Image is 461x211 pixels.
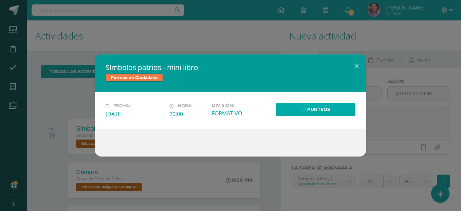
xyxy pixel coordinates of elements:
h2: Símbolos patrios - mini libro [106,63,355,72]
span: Fecha: [113,103,130,109]
span: Hora: [178,103,192,109]
button: Close (Esc) [347,54,366,78]
a: Formación Ciudadana [106,74,163,82]
div: FORMATIVO [212,110,270,117]
div: [DATE] [106,110,164,118]
a: Punteos [276,103,355,116]
div: 20:00 [169,110,206,118]
label: División: [212,103,270,108]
